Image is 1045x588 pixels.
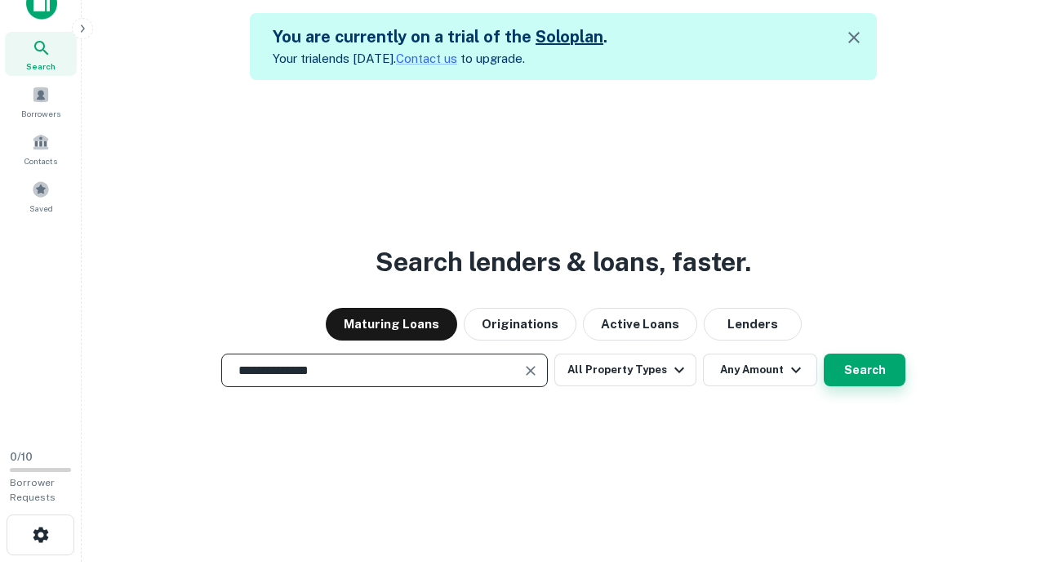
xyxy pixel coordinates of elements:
[326,308,457,341] button: Maturing Loans
[554,354,696,386] button: All Property Types
[703,354,817,386] button: Any Amount
[963,457,1045,536] iframe: Chat Widget
[273,24,607,49] h5: You are currently on a trial of the .
[5,127,77,171] a: Contacts
[464,308,576,341] button: Originations
[273,49,607,69] p: Your trial ends [DATE]. to upgrade.
[5,32,77,76] a: Search
[29,202,53,215] span: Saved
[10,477,56,503] span: Borrower Requests
[519,359,542,382] button: Clear
[583,308,697,341] button: Active Loans
[5,79,77,123] a: Borrowers
[5,174,77,218] a: Saved
[10,451,33,463] span: 0 / 10
[24,154,57,167] span: Contacts
[824,354,905,386] button: Search
[396,51,457,65] a: Contact us
[376,243,751,282] h3: Search lenders & loans, faster.
[536,27,603,47] a: Soloplan
[26,60,56,73] span: Search
[704,308,802,341] button: Lenders
[21,107,60,120] span: Borrowers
